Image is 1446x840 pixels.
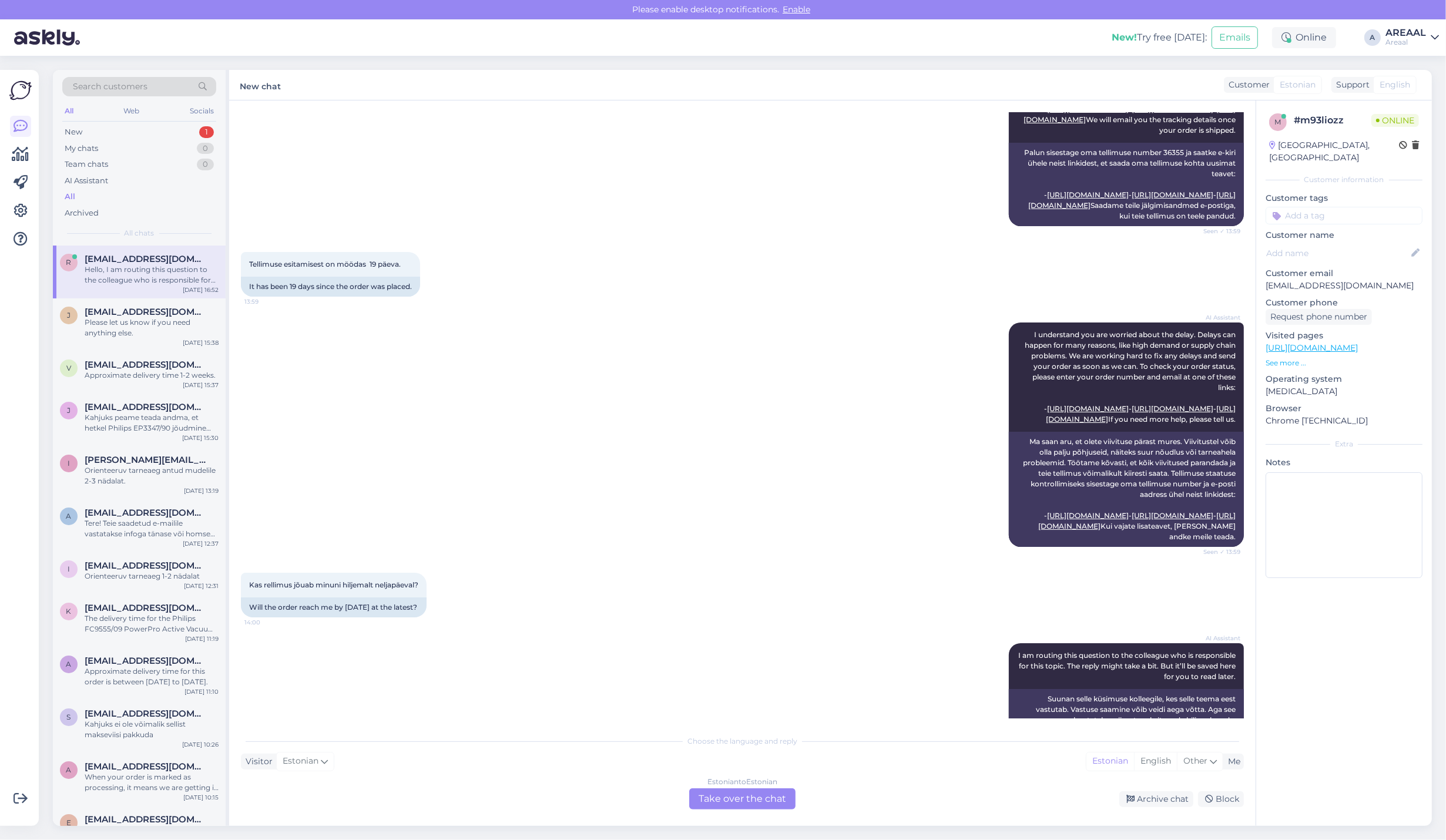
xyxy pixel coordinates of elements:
span: j [67,406,71,415]
a: [URL][DOMAIN_NAME] [1047,190,1129,199]
span: AI Assistant [1196,634,1240,643]
span: kadri.kollist@gmail.com [85,603,207,613]
div: My chats [65,143,98,154]
span: k [66,607,72,616]
div: Kahjuks ei ole võimalik sellist makseviisi pakkuda [85,719,219,740]
p: See more ... [1266,358,1422,368]
div: Archive chat [1119,791,1193,807]
div: Palun sisestage oma tellimuse number 36355 ja saatke e-kiri ühele neist linkidest, et saada oma t... [1009,143,1244,226]
span: AI Assistant [1196,313,1240,322]
span: Andreasveide007@gmail.com [85,761,207,772]
a: AREAALAreaal [1385,28,1439,47]
div: Team chats [65,159,108,170]
a: [URL][DOMAIN_NAME] [1132,404,1213,413]
div: Socials [187,103,216,119]
span: I understand you are worried about the delay. Delays can happen for many reasons, like high deman... [1025,330,1237,424]
div: When your order is marked as processing, it means we are getting it ready to ship. This includes ... [85,772,219,793]
span: m [1275,117,1281,126]
span: s [67,713,71,721]
div: # m93liozz [1294,113,1371,127]
span: Ingrid_heinaru@hotmail.com [85,455,207,465]
div: Customer information [1266,174,1422,185]
div: [GEOGRAPHIC_DATA], [GEOGRAPHIC_DATA] [1269,139,1399,164]
span: Kas rellimus jõuab minuni hiljemalt neljapäeval? [249,580,418,589]
div: Tere! Teie saadetud e-mailile vastatakse infoga tänase või homse tööpäeva jooksul. [85,518,219,539]
div: Visitor [241,755,273,768]
div: Web [122,103,142,119]
div: 0 [197,143,214,154]
span: r [66,258,72,267]
b: New! [1112,32,1137,43]
span: Seen ✓ 13:59 [1196,227,1240,236]
div: Areaal [1385,38,1426,47]
div: All [65,191,75,203]
div: Block [1198,791,1244,807]
label: New chat [240,77,281,93]
span: sirli.pent@gmail.com [85,708,207,719]
span: j [67,311,71,320]
p: [EMAIL_ADDRESS][DOMAIN_NAME] [1266,280,1422,292]
div: 0 [197,159,214,170]
p: [MEDICAL_DATA] [1266,385,1422,398]
button: Emails [1212,26,1258,49]
div: Choose the language and reply [241,736,1244,747]
div: Extra [1266,439,1422,449]
span: I [68,459,70,468]
a: [URL][DOMAIN_NAME] [1132,190,1213,199]
div: [DATE] 16:52 [183,285,219,294]
span: All chats [125,228,155,238]
span: Estonian [1280,79,1316,91]
a: [URL][DOMAIN_NAME] [1047,404,1129,413]
div: [DATE] 10:15 [183,793,219,802]
div: [DATE] 15:37 [183,381,219,389]
a: [URL][DOMAIN_NAME] [1047,511,1129,520]
input: Add a tag [1266,207,1422,224]
span: Other [1183,755,1207,766]
span: 14:00 [244,618,288,627]
div: Approximate delivery time 1-2 weeks. [85,370,219,381]
span: E [66,818,71,827]
p: Browser [1266,402,1422,415]
div: All [62,103,76,119]
span: jarveltjessica@gmail.com [85,402,207,412]
div: Try free [DATE]: [1112,31,1207,45]
span: i [68,565,70,573]
img: Askly Logo [9,79,32,102]
div: New [65,126,82,138]
div: [DATE] 12:31 [184,582,219,590]
div: Online [1272,27,1336,48]
div: Will the order reach me by [DATE] at the latest? [241,597,427,617]
div: Request phone number [1266,309,1372,325]
span: aivorannik@gmail.com [85,508,207,518]
span: ilonts@gmail.com [85,560,207,571]
div: Kas on uudiseid? A-36225 [85,825,219,835]
div: Suunan selle küsimuse kolleegile, kes selle teema eest vastutab. Vastuse saamine võib veidi aega ... [1009,689,1244,730]
div: Orienteeruv tarneaeg antud mudelile 2-3 nädalat. [85,465,219,486]
div: Estonian [1086,752,1134,770]
span: A [66,765,72,774]
span: jurgen.holtsmeier@gmail.com [85,307,207,317]
span: Enable [779,4,814,15]
div: Estonian to Estonian [707,777,777,787]
p: Visited pages [1266,330,1422,342]
span: Online [1371,114,1419,127]
p: Customer tags [1266,192,1422,204]
span: ristofuchs@gmail.com [85,254,207,264]
div: A [1364,29,1381,46]
a: [URL][DOMAIN_NAME] [1132,511,1213,520]
p: Chrome [TECHNICAL_ID] [1266,415,1422,427]
div: It has been 19 days since the order was placed. [241,277,420,297]
span: Estonian [283,755,318,768]
span: Vitaly_ivko@live.ru [85,359,207,370]
div: [DATE] 10:26 [182,740,219,749]
div: Archived [65,207,99,219]
p: Customer email [1266,267,1422,280]
div: [DATE] 12:37 [183,539,219,548]
span: 13:59 [244,297,288,306]
div: [DATE] 15:30 [182,434,219,442]
div: [DATE] 15:38 [183,338,219,347]
div: Me [1223,755,1240,768]
span: I am routing this question to the colleague who is responsible for this topic. The reply might ta... [1018,651,1237,681]
p: Operating system [1266,373,1422,385]
span: Search customers [73,80,147,93]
